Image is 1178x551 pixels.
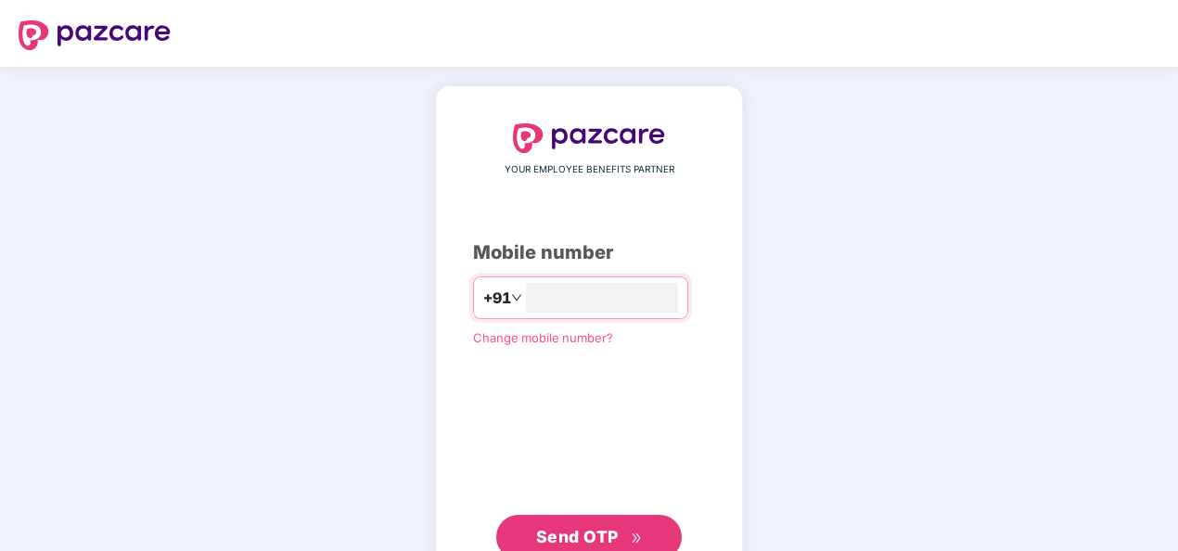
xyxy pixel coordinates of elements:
span: YOUR EMPLOYEE BENEFITS PARTNER [505,162,674,177]
img: logo [19,20,171,50]
span: down [511,292,522,303]
span: Send OTP [536,527,619,546]
a: Change mobile number? [473,330,613,345]
img: logo [513,123,665,153]
span: double-right [631,532,643,545]
div: Mobile number [473,238,705,267]
span: +91 [483,287,511,310]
